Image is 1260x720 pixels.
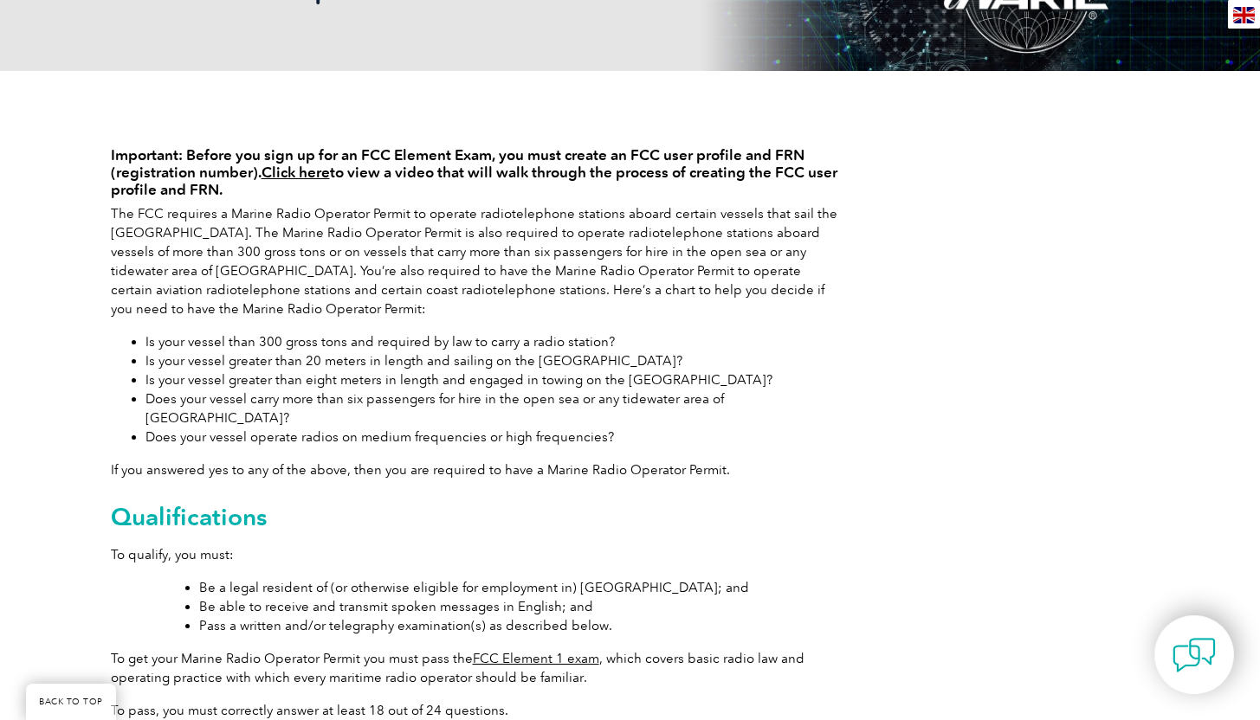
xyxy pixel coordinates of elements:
[145,427,838,447] li: Does your vessel operate radios on medium frequencies or high frequencies?
[145,389,838,427] li: Does your vessel carry more than six passengers for hire in the open sea or any tidewater area of...
[111,649,838,687] p: To get your Marine Radio Operator Permit you must pass the , which covers basic radio law and ope...
[1173,633,1216,677] img: contact-chat.png
[473,651,599,666] a: FCC Element 1 exam
[1233,7,1255,23] img: en
[145,370,838,389] li: Is your vessel greater than eight meters in length and engaged in towing on the [GEOGRAPHIC_DATA]?
[199,616,838,635] li: Pass a written and/or telegraphy examination(s) as described below.
[199,578,838,597] li: Be a legal resident of (or otherwise eligible for employment in) [GEOGRAPHIC_DATA]; and
[111,701,838,720] p: To pass, you must correctly answer at least 18 out of 24 questions.
[111,460,838,479] p: If you answered yes to any of the above, then you are required to have a Marine Radio Operator Pe...
[26,684,116,720] a: BACK TO TOP
[199,597,838,616] li: Be able to receive and transmit spoken messages in English; and
[145,351,838,370] li: Is your vessel greater than 20 meters in length and sailing on the [GEOGRAPHIC_DATA]?
[111,146,838,198] h4: Important: Before you sign up for an FCC Element Exam, you must create an FCC user profile and FR...
[262,164,330,181] a: Click here
[111,503,838,530] h2: Qualifications
[111,204,838,318] p: The FCC requires a Marine Radio Operator Permit to operate radiotelephone stations aboard certain...
[145,332,838,351] li: Is your vessel than 300 gross tons and required by law to carry a radio station?
[111,545,838,564] p: To qualify, you must:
